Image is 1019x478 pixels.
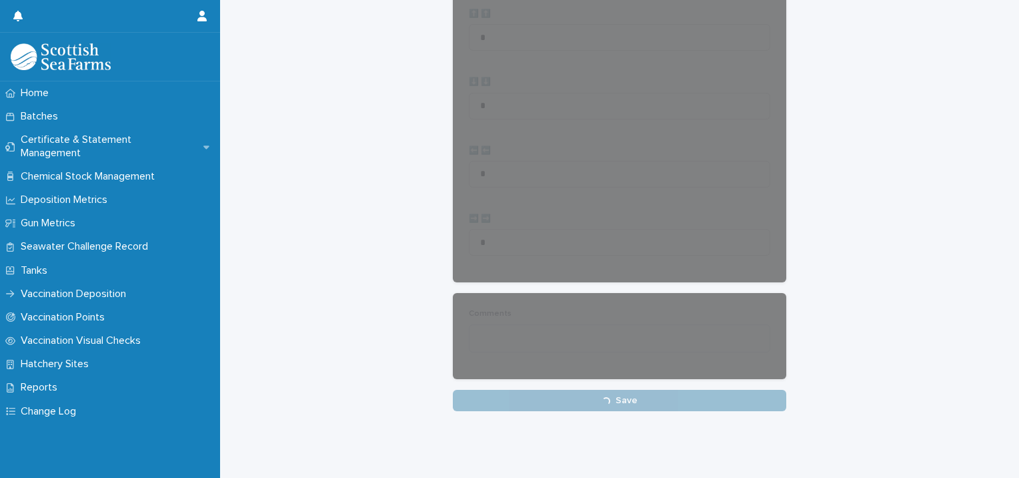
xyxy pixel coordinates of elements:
p: Gun Metrics [15,217,86,230]
span: Save [616,396,638,405]
p: Vaccination Visual Checks [15,334,151,347]
p: Reports [15,381,68,394]
p: Batches [15,110,69,123]
p: Deposition Metrics [15,194,118,206]
p: Vaccination Deposition [15,288,137,300]
p: Vaccination Points [15,311,115,324]
button: Save [453,390,786,411]
p: Certificate & Statement Management [15,134,203,159]
p: Hatchery Sites [15,358,99,371]
p: Chemical Stock Management [15,170,165,183]
img: uOABhIYSsOPhGJQdTwEw [11,43,111,70]
p: Change Log [15,405,87,418]
p: Tanks [15,264,58,277]
p: Seawater Challenge Record [15,240,159,253]
p: Home [15,87,59,99]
